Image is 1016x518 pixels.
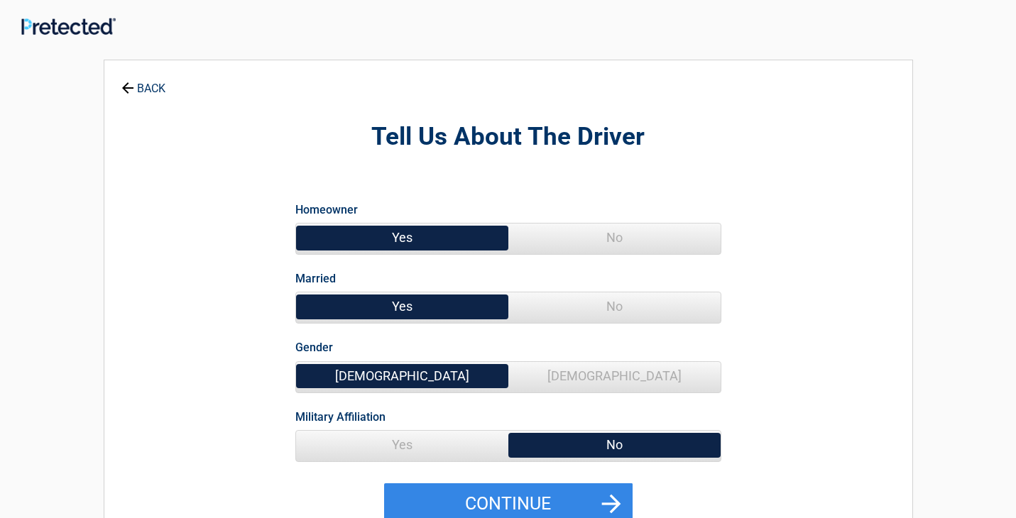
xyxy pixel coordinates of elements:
[295,338,333,357] label: Gender
[508,224,721,252] span: No
[295,407,386,426] label: Military Affiliation
[296,292,508,321] span: Yes
[21,18,116,35] img: Main Logo
[119,70,168,94] a: BACK
[295,269,336,288] label: Married
[296,431,508,459] span: Yes
[508,431,721,459] span: No
[182,121,834,154] h2: Tell Us About The Driver
[296,362,508,390] span: [DEMOGRAPHIC_DATA]
[296,224,508,252] span: Yes
[295,200,358,219] label: Homeowner
[508,292,721,321] span: No
[508,362,721,390] span: [DEMOGRAPHIC_DATA]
